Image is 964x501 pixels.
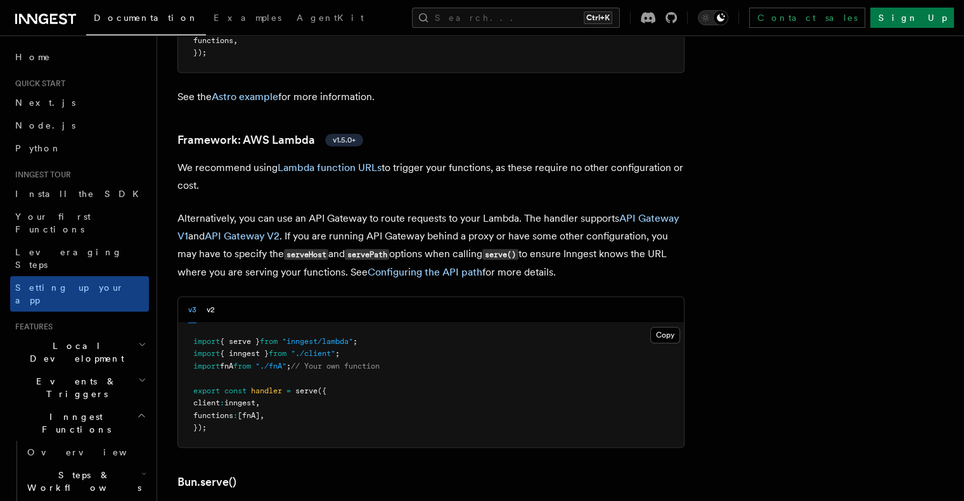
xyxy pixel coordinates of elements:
[291,362,380,371] span: // Your own function
[238,411,260,420] span: [fnA]
[15,143,61,153] span: Python
[269,349,286,358] span: from
[286,386,291,395] span: =
[220,398,224,407] span: :
[15,51,51,63] span: Home
[255,398,260,407] span: ,
[870,8,954,28] a: Sign Up
[22,464,149,499] button: Steps & Workflows
[15,282,124,305] span: Setting up your app
[22,441,149,464] a: Overview
[282,337,353,346] span: "inngest/lambda"
[15,189,146,199] span: Install the SDK
[212,91,278,103] a: Astro example
[650,327,680,343] button: Copy
[224,398,255,407] span: inngest
[255,362,286,371] span: "./fnA"
[86,4,206,35] a: Documentation
[10,170,71,180] span: Inngest tour
[10,405,149,441] button: Inngest Functions
[15,247,122,270] span: Leveraging Steps
[297,13,364,23] span: AgentKit
[193,337,220,346] span: import
[177,473,236,491] a: Bun.serve()
[233,36,238,45] span: ,
[193,349,220,358] span: import
[15,212,91,234] span: Your first Functions
[10,322,53,332] span: Features
[193,423,207,432] span: });
[177,159,684,194] p: We recommend using to trigger your functions, as these require no other configuration or cost.
[233,362,251,371] span: from
[193,362,220,371] span: import
[335,349,340,358] span: ;
[220,362,233,371] span: fnA
[193,48,207,57] span: });
[10,339,138,365] span: Local Development
[177,212,679,242] a: API Gateway V1
[482,249,518,260] code: serve()
[207,297,215,323] button: v2
[10,410,137,436] span: Inngest Functions
[15,98,75,108] span: Next.js
[220,349,269,358] span: { inngest }
[10,276,149,312] a: Setting up your app
[10,205,149,241] a: Your first Functions
[10,137,149,160] a: Python
[94,13,198,23] span: Documentation
[220,337,260,346] span: { serve }
[10,182,149,205] a: Install the SDK
[353,337,357,346] span: ;
[10,370,149,405] button: Events & Triggers
[177,210,684,281] p: Alternatively, you can use an API Gateway to route requests to your Lambda. The handler supports ...
[260,411,264,420] span: ,
[345,249,389,260] code: servePath
[749,8,865,28] a: Contact sales
[15,120,75,130] span: Node.js
[177,88,684,106] p: See the for more information.
[412,8,620,28] button: Search...Ctrl+K
[214,13,281,23] span: Examples
[584,11,612,24] kbd: Ctrl+K
[10,241,149,276] a: Leveraging Steps
[333,135,356,145] span: v1.5.0+
[177,131,363,149] a: Framework: AWS Lambdav1.5.0+
[368,266,482,278] a: Configuring the API path
[22,469,141,494] span: Steps & Workflows
[10,375,138,400] span: Events & Triggers
[286,362,291,371] span: ;
[278,162,382,174] a: Lambda function URLs
[251,386,282,395] span: handler
[193,36,233,45] span: functions
[10,334,149,370] button: Local Development
[205,230,280,242] a: API Gateway V2
[188,297,196,323] button: v3
[10,91,149,114] a: Next.js
[295,386,318,395] span: serve
[193,411,233,420] span: functions
[10,46,149,68] a: Home
[289,4,371,34] a: AgentKit
[27,447,158,457] span: Overview
[10,114,149,137] a: Node.js
[260,337,278,346] span: from
[291,349,335,358] span: "./client"
[284,249,328,260] code: serveHost
[698,10,728,25] button: Toggle dark mode
[10,79,65,89] span: Quick start
[206,4,289,34] a: Examples
[193,398,220,407] span: client
[318,386,326,395] span: ({
[193,386,220,395] span: export
[233,411,238,420] span: :
[224,386,247,395] span: const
